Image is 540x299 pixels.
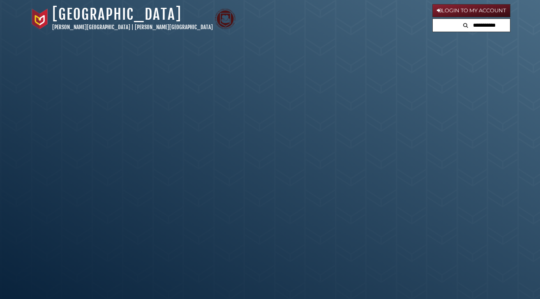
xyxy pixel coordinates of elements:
a: [PERSON_NAME][GEOGRAPHIC_DATA] [135,24,213,30]
button: Search [461,19,471,30]
img: Calvin University [30,9,50,29]
span: | [132,24,134,30]
img: Calvin Theological Seminary [215,9,235,29]
a: [PERSON_NAME][GEOGRAPHIC_DATA] [52,24,130,30]
a: [GEOGRAPHIC_DATA] [52,5,182,23]
i: Search [463,23,468,28]
a: Login to My Account [432,4,510,17]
